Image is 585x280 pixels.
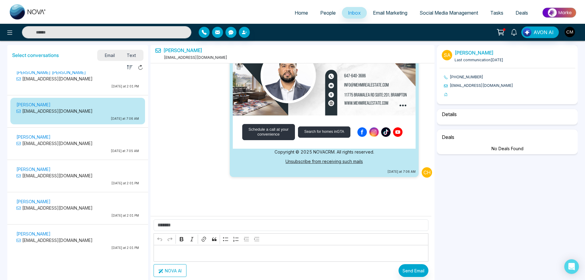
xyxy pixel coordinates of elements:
p: [DATE] at 2:01 PM [16,181,139,186]
p: [DATE] at 7:05 AM [16,149,139,153]
a: Home [289,7,314,19]
img: Nova CRM Logo [10,4,46,19]
p: [DATE] at 2:01 PM [16,213,139,218]
a: Inbox [342,7,367,19]
span: Inbox [348,10,361,16]
p: [DATE] at 2:01 PM [16,246,139,250]
p: [PERSON_NAME] [16,101,139,108]
img: Lead Flow [523,28,531,37]
h6: Deals [439,132,575,143]
h6: Details [439,109,575,120]
p: [PERSON_NAME] [16,166,139,172]
div: No Deals Found [439,145,575,152]
span: Email [99,51,121,59]
p: [EMAIL_ADDRESS][DOMAIN_NAME] [16,237,139,243]
div: Editor toolbar [154,233,428,245]
small: [DATE] at 7:06 AM [233,169,416,174]
span: Text [121,51,142,59]
li: [EMAIL_ADDRESS][DOMAIN_NAME] [444,83,575,88]
p: [EMAIL_ADDRESS][DOMAIN_NAME] [16,172,139,179]
p: [PERSON_NAME] [16,231,139,237]
p: [EMAIL_ADDRESS][DOMAIN_NAME] [16,76,139,82]
span: AVON AI [534,29,554,36]
a: [PERSON_NAME] [455,50,494,56]
img: Market-place.gif [537,6,581,19]
li: [PHONE_NUMBER] [444,74,575,80]
a: Deals [509,7,534,19]
p: [EMAIL_ADDRESS][DOMAIN_NAME] [16,140,139,147]
p: [PERSON_NAME] [16,134,139,140]
div: Open Intercom Messenger [564,259,579,274]
p: [DATE] at 2:01 PM [16,84,139,89]
p: Ch [422,167,432,178]
p: [PERSON_NAME] [PERSON_NAME] [16,69,139,76]
span: People [320,10,336,16]
button: NOVA AI [154,264,186,277]
span: Home [295,10,308,16]
div: Editor editing area: main [154,245,428,262]
a: Email Marketing [367,7,413,19]
p: [EMAIL_ADDRESS][DOMAIN_NAME] [16,205,139,211]
a: [PERSON_NAME] [163,48,202,53]
span: Deals [516,10,528,16]
img: User Avatar [565,27,575,37]
a: Social Media Management [413,7,484,19]
span: Last communication [DATE] [455,58,503,62]
p: [DATE] at 7:06 AM [16,116,139,121]
h5: Select conversations [12,52,59,58]
span: [EMAIL_ADDRESS][DOMAIN_NAME] [163,55,227,60]
a: Tasks [484,7,509,19]
button: AVON AI [521,27,559,38]
a: People [314,7,342,19]
span: Tasks [490,10,503,16]
p: [PERSON_NAME] [16,198,139,205]
button: Send Email [399,264,428,277]
p: Sa [442,50,452,60]
p: [EMAIL_ADDRESS][DOMAIN_NAME] [16,108,139,114]
span: Email Marketing [373,10,407,16]
span: Social Media Management [420,10,478,16]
